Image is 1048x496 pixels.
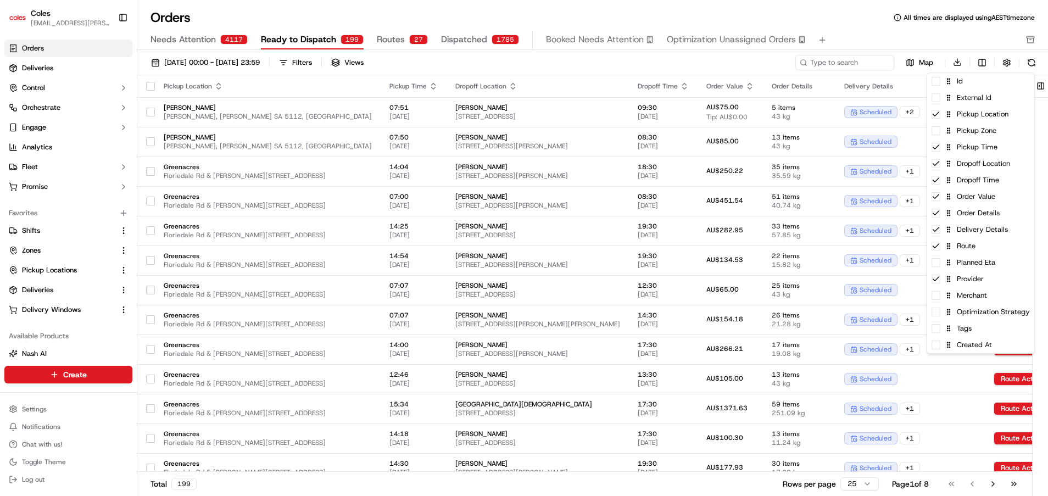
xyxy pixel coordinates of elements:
[927,90,1034,106] div: External Id
[11,44,200,62] p: Welcome 👋
[11,11,33,33] img: Nash
[927,238,1034,254] div: Route
[927,221,1034,238] div: Delivery Details
[927,271,1034,287] div: Provider
[37,105,180,116] div: Start new chat
[187,108,200,121] button: Start new chat
[927,172,1034,188] div: Dropoff Time
[77,186,133,194] a: Powered byPylon
[927,106,1034,122] div: Pickup Location
[7,155,88,175] a: 📗Knowledge Base
[927,122,1034,139] div: Pickup Zone
[927,73,1034,90] div: Id
[927,188,1034,205] div: Order Value
[927,287,1034,304] div: Merchant
[22,159,84,170] span: Knowledge Base
[927,304,1034,320] div: Optimization Strategy
[11,105,31,125] img: 1736555255976-a54dd68f-1ca7-489b-9aae-adbdc363a1c4
[104,159,176,170] span: API Documentation
[927,155,1034,172] div: Dropoff Location
[88,155,181,175] a: 💻API Documentation
[927,205,1034,221] div: Order Details
[927,320,1034,337] div: Tags
[927,337,1034,353] div: Created At
[11,160,20,169] div: 📗
[927,254,1034,271] div: Planned Eta
[927,139,1034,155] div: Pickup Time
[93,160,102,169] div: 💻
[37,116,139,125] div: We're available if you need us!
[29,71,198,82] input: Got a question? Start typing here...
[109,186,133,194] span: Pylon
